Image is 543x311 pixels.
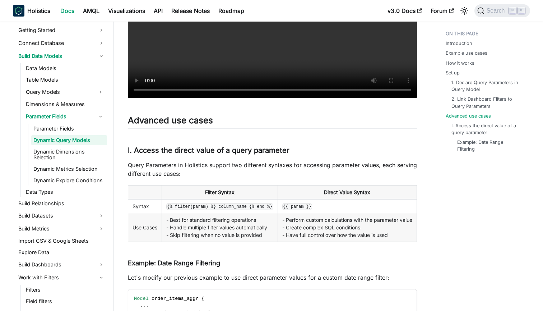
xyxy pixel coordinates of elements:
span: . [146,303,149,308]
a: Docs [56,5,79,17]
a: Set up [446,69,460,76]
a: Forum [426,5,458,17]
a: Dynamic Query Models [31,135,107,145]
kbd: K [518,7,525,14]
a: Filters [24,285,107,295]
a: Build Metrics [16,223,107,234]
a: Build Datasets [16,210,107,221]
code: {{ param }} [282,203,312,210]
a: I. Access the direct value of a query parameter [451,122,523,136]
a: Table Models [24,75,107,85]
a: Explore Data [16,247,107,257]
a: Build Data Models [16,50,107,62]
a: Build Relationships [16,198,107,209]
kbd: ⌘ [509,7,516,14]
td: - Perform custom calculations with the parameter value - Create complex SQL conditions - Have ful... [278,213,417,242]
a: Field filters [24,296,107,306]
b: Holistics [27,6,50,15]
a: Release Notes [167,5,214,17]
a: Parameter Fields [24,111,94,122]
td: Use Cases [128,213,162,242]
button: Search (Command+K) [474,4,530,17]
a: AMQL [79,5,104,17]
th: Filter Syntax [162,185,278,199]
a: Example: Date Range Filtering [457,139,520,152]
a: API [149,5,167,17]
a: Dynamic Explore Conditions [31,175,107,186]
a: v3.0 Docs [383,5,426,17]
td: Syntax [128,199,162,213]
button: Collapse sidebar category 'Parameter Fields' [94,111,107,122]
a: Introduction [446,40,472,47]
th: Direct Value Syntax [278,185,417,199]
a: Import CSV & Google Sheets [16,236,107,246]
a: Advanced use cases [446,113,491,119]
a: Build Dashboards [16,259,107,270]
a: How it works [446,60,474,67]
td: - Best for standard filtering operations - Handle multiple filter values automatically - Skip fil... [162,213,278,242]
h2: Advanced use cases [128,115,417,129]
span: order_items_aggr [152,296,199,301]
button: Expand sidebar category 'Query Models' [94,86,107,98]
img: Holistics [13,5,24,17]
a: Dynamic Dimensions Selection [31,147,107,163]
span: Search [484,8,509,14]
a: HolisticsHolistics [13,5,50,17]
span: . [143,303,146,308]
a: Example use cases [446,50,487,56]
a: Getting Started [16,24,107,36]
a: 1. Declare Query Parameters in Query Model [451,79,523,93]
code: {% filter(param) %} column_name {% end %} [166,203,273,210]
p: Let's modify our previous example to use direct parameter values for a custom date range filter: [128,273,417,282]
a: Dimensions & Measures [24,99,107,109]
a: Roadmap [214,5,249,17]
a: Parameter Fields [31,124,107,134]
a: Query Models [24,86,94,98]
h4: Example: Date Range Filtering [128,259,417,267]
a: Data Types [24,187,107,197]
span: . [140,303,143,308]
a: Visualizations [104,5,149,17]
p: Query Parameters in Holistics support two different syntaxes for accessing parameter values, each... [128,161,417,178]
a: 2. Link Dashboard Filters to Query Parameters [451,96,523,109]
span: Model [134,296,149,301]
span: { [201,296,204,301]
a: Work with Filters [16,272,107,283]
a: Connect Database [16,37,107,49]
nav: Docs sidebar [6,22,113,311]
button: Switch between dark and light mode (currently light mode) [459,5,470,17]
a: Data Models [24,63,107,73]
h3: I. Access the direct value of a query parameter [128,146,417,155]
a: Dynamic Metrics Selection [31,164,107,174]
